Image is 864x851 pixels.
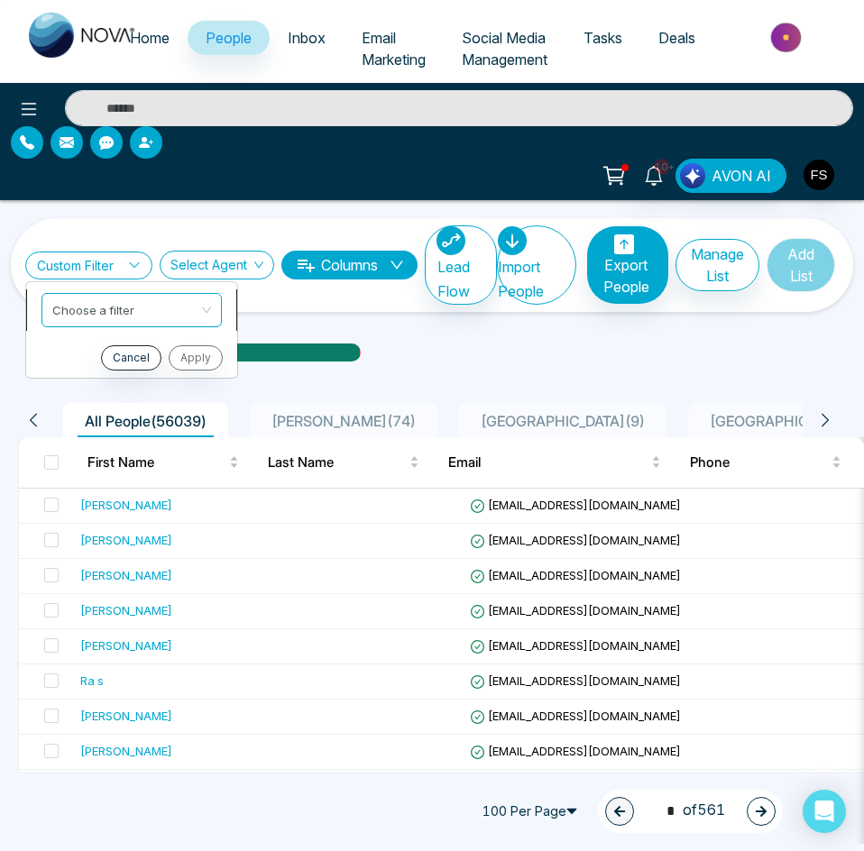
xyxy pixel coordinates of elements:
span: [EMAIL_ADDRESS][DOMAIN_NAME] [470,498,681,512]
a: People [188,21,270,55]
div: [PERSON_NAME] [80,707,172,725]
div: [PERSON_NAME] [80,636,172,654]
span: People [206,29,252,47]
button: Columnsdown [281,251,418,279]
div: [PERSON_NAME] [80,742,172,760]
span: Deals [658,29,695,47]
th: Phone [676,437,856,488]
span: [EMAIL_ADDRESS][DOMAIN_NAME] [470,533,681,547]
span: 10+ [654,159,670,175]
th: Last Name [253,437,434,488]
a: Email Marketing [344,21,444,77]
a: Lead FlowLead Flow [418,225,497,305]
span: 100 Per Page [473,797,591,826]
a: Home [112,21,188,55]
ul: Custom Filter [25,281,238,379]
span: [EMAIL_ADDRESS][DOMAIN_NAME] [470,603,681,618]
a: Social Media Management [444,21,565,77]
button: Export People [587,226,668,304]
span: Social Media Management [462,29,547,69]
a: Inbox [270,21,344,55]
span: Email [448,452,648,473]
button: AVON AI [676,159,786,193]
a: Deals [640,21,713,55]
a: Custom Filter [25,252,152,279]
img: Market-place.gif [722,17,853,58]
span: [EMAIL_ADDRESS][DOMAIN_NAME] [470,638,681,653]
img: Nova CRM Logo [29,13,137,58]
span: Home [130,29,170,47]
span: [PERSON_NAME] ( 74 ) [264,412,423,430]
div: [PERSON_NAME] [80,496,172,514]
div: Open Intercom Messenger [803,790,846,833]
a: 10+ [632,159,676,190]
span: Tasks [584,29,622,47]
button: Cancel [101,345,161,371]
span: [EMAIL_ADDRESS][DOMAIN_NAME] [470,568,681,582]
span: Export People [603,256,649,296]
span: First Name [87,452,225,473]
span: Inbox [288,29,326,47]
div: Ra s [80,672,104,690]
span: Phone [690,452,828,473]
li: Choose a filter [26,289,237,331]
span: [EMAIL_ADDRESS][DOMAIN_NAME] [470,709,681,723]
div: [PERSON_NAME] [80,601,172,619]
span: [EMAIL_ADDRESS][DOMAIN_NAME] [470,744,681,758]
span: AVON AI [712,165,771,187]
span: [GEOGRAPHIC_DATA] ( 9 ) [473,412,652,430]
img: Lead Flow [437,226,465,255]
button: Manage List [676,239,759,291]
img: Lead Flow [680,163,705,188]
span: All People ( 56039 ) [78,412,214,430]
span: of 561 [656,799,725,823]
div: [PERSON_NAME] [80,531,172,549]
span: [EMAIL_ADDRESS][DOMAIN_NAME] [470,673,681,688]
span: Email Marketing [362,29,426,69]
a: Tasks [565,21,640,55]
img: User Avatar [804,160,834,190]
span: Last Name [268,452,406,473]
span: Import People [498,258,544,300]
span: Lead Flow [437,258,470,300]
button: Lead Flow [425,225,497,305]
div: [PERSON_NAME] [80,566,172,584]
th: Email [434,437,676,488]
span: down [390,258,404,272]
th: First Name [73,437,253,488]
